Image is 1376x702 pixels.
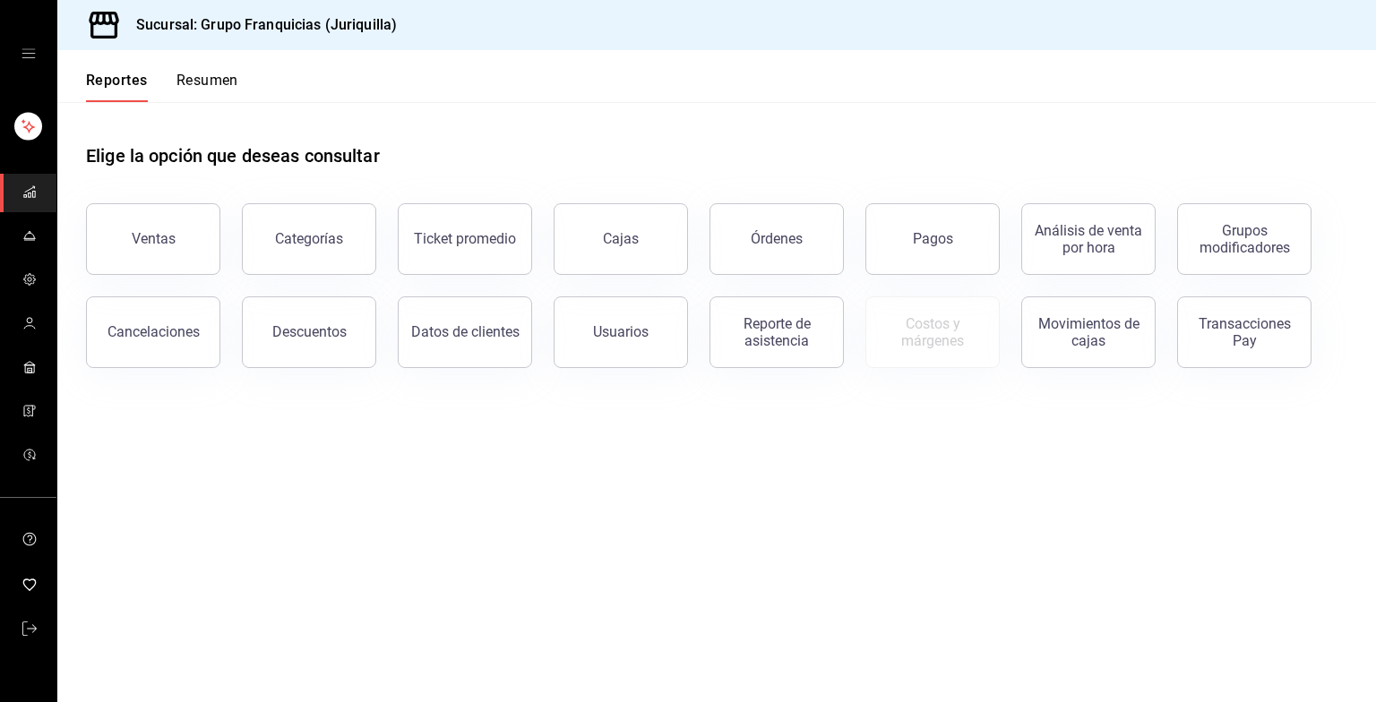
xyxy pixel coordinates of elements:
[86,72,148,90] font: Reportes
[593,323,649,340] div: Usuarios
[865,296,1000,368] button: Contrata inventarios para ver este reporte
[554,296,688,368] button: Usuarios
[709,203,844,275] button: Órdenes
[751,230,803,247] div: Órdenes
[398,296,532,368] button: Datos de clientes
[721,315,832,349] div: Reporte de asistencia
[1189,315,1300,349] div: Transacciones Pay
[411,323,520,340] div: Datos de clientes
[272,323,347,340] div: Descuentos
[865,203,1000,275] button: Pagos
[21,47,36,61] button: cajón abierto
[603,228,640,250] div: Cajas
[877,315,988,349] div: Costos y márgenes
[709,296,844,368] button: Reporte de asistencia
[554,203,688,275] a: Cajas
[86,142,380,169] h1: Elige la opción que deseas consultar
[275,230,343,247] div: Categorías
[1033,222,1144,256] div: Análisis de venta por hora
[242,203,376,275] button: Categorías
[132,230,176,247] div: Ventas
[1189,222,1300,256] div: Grupos modificadores
[122,14,397,36] h3: Sucursal: Grupo Franquicias (Juriquilla)
[86,72,238,102] div: Pestañas de navegación
[242,296,376,368] button: Descuentos
[1177,203,1311,275] button: Grupos modificadores
[107,323,200,340] div: Cancelaciones
[1177,296,1311,368] button: Transacciones Pay
[176,72,238,102] button: Resumen
[86,296,220,368] button: Cancelaciones
[86,203,220,275] button: Ventas
[913,230,953,247] div: Pagos
[398,203,532,275] button: Ticket promedio
[1021,296,1156,368] button: Movimientos de cajas
[1021,203,1156,275] button: Análisis de venta por hora
[1033,315,1144,349] div: Movimientos de cajas
[414,230,516,247] div: Ticket promedio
